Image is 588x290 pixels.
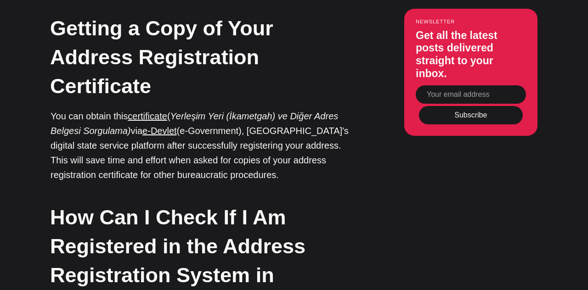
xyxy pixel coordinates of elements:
button: Subscribe [419,106,523,124]
a: certificate [128,111,167,121]
input: Your email address [416,85,526,104]
h2: Getting a Copy of Your Address Registration Certificate [50,14,358,100]
a: e-Devlet [142,126,176,136]
em: Yerleşim Yeri (İkametgah) ve Diğer Adres Belgesi Sorgulama) [51,111,338,136]
small: Newsletter [416,19,526,24]
p: You can obtain this ( via (e-Government), [GEOGRAPHIC_DATA]'s digital state service platform afte... [51,109,358,182]
h3: Get all the latest posts delivered straight to your inbox. [416,29,526,80]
